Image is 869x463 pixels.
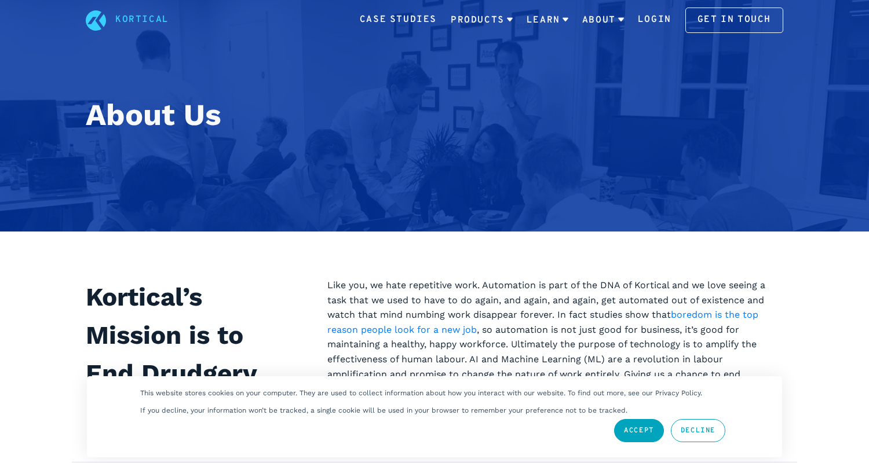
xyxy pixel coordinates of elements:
[614,419,664,442] a: Accept
[115,13,169,28] a: Kortical
[685,8,783,33] a: Get in touch
[671,419,725,442] a: Decline
[527,5,568,35] a: Learn
[638,13,671,28] a: Login
[140,406,627,414] p: If you decline, your information won’t be tracked, a single cookie will be used in your browser t...
[451,5,513,35] a: Products
[327,278,783,396] p: Like you, we hate repetitive work. Automation is part of the DNA of Kortical and we love seeing a...
[86,93,783,138] h1: About Us
[360,13,437,28] a: Case Studies
[140,389,702,397] p: This website stores cookies on your computer. They are used to collect information about how you ...
[86,278,300,392] h2: Kortical’s Mission is to End Drudgery
[582,5,624,35] a: About
[327,309,758,335] a: boredom is the top reason people look for a new job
